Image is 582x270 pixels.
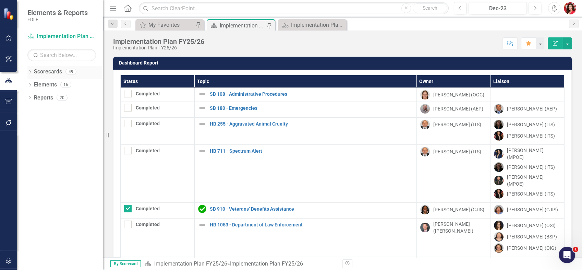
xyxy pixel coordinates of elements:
a: HB 711 - Spectrum Alert [210,149,413,154]
span: By Scorecard [110,260,141,267]
img: Joey Hornsby [420,147,430,156]
img: Elizabeth Martin [494,232,504,242]
img: Not Defined [198,120,206,128]
img: Kate Holmes [420,90,430,99]
a: Reports [34,94,53,102]
img: Joey Hornsby [420,120,430,129]
img: Nicole Howard [494,162,504,172]
a: Implementation Plan FY25/26 [154,260,227,267]
img: Caitlin Dawkins [564,2,576,14]
span: 1 [573,247,578,252]
div: Implementation Plan FY25/26 [113,38,204,45]
a: Elements [34,81,57,89]
div: 20 [57,95,68,101]
a: Implementation Plan FY25/26 [27,33,96,40]
a: SB 180 - Emergencies [210,106,413,111]
td: Double-Click to Edit [121,145,195,203]
a: HB 255 - Aggravated Animal Cruelty [210,121,413,127]
img: Erica Wolaver [494,131,504,141]
button: Search [413,3,447,13]
img: Not Defined [198,147,206,155]
td: Double-Click to Edit [490,145,565,203]
td: Double-Click to Edit [416,203,490,219]
div: [PERSON_NAME] (OGC) [433,91,484,98]
div: [PERSON_NAME] (OSI) [507,222,556,229]
td: Double-Click to Edit Right Click for Context Menu [194,203,416,219]
div: [PERSON_NAME] ([PERSON_NAME]) [433,221,487,234]
img: Nicole Howard [494,120,504,129]
input: Search Below... [27,49,96,61]
td: Double-Click to Edit [121,118,195,145]
img: Abigail Hatcher [494,221,504,230]
div: [PERSON_NAME] (CJIS) [507,206,558,213]
div: 16 [60,82,71,88]
img: John McClellan [494,176,504,185]
div: [PERSON_NAME] (ITS) [433,121,481,128]
img: Not Defined [198,221,206,229]
small: FDLE [27,17,88,22]
div: [PERSON_NAME] (ITS) [507,190,555,197]
div: Implementation Plan FY25/26 [230,260,303,267]
td: Double-Click to Edit [121,203,195,219]
img: Will Grissom [420,223,430,232]
img: Nancy Verhine [494,243,504,253]
td: Double-Click to Edit [121,88,195,102]
div: Dec-23 [471,4,524,13]
td: Double-Click to Edit Right Click for Context Menu [194,118,416,145]
td: Double-Click to Edit Right Click for Context Menu [194,219,416,257]
img: Complete [198,205,206,213]
div: » [144,260,337,268]
a: SB 910 - Veterans’ Benefits Assistance [210,207,413,212]
img: Erica Wolaver [494,189,504,199]
div: My Favorites [148,21,194,29]
td: Double-Click to Edit [416,219,490,257]
td: Double-Click to Edit [416,145,490,203]
td: Double-Click to Edit [416,118,490,145]
td: Double-Click to Edit [490,88,565,102]
div: Implementation Plan FY23/24 [291,21,345,29]
td: Double-Click to Edit [490,118,565,145]
img: Andrew Shedlock [494,104,504,114]
div: [PERSON_NAME] (BSP) [507,233,557,240]
img: Rachel Truxell [494,205,504,214]
div: Implementation Plan FY25/26 [220,21,265,30]
img: Lucy Saunders [420,205,430,214]
span: Search [423,5,437,11]
div: [PERSON_NAME] (ITS) [507,164,555,171]
div: [PERSON_NAME] (MPOE) [507,174,561,187]
span: Elements & Reports [27,9,88,17]
td: Double-Click to Edit Right Click for Context Menu [194,88,416,102]
div: 49 [65,69,76,75]
div: [PERSON_NAME] (AEP) [507,105,557,112]
a: My Favorites [137,21,194,29]
img: Melissa Bujeda [494,149,504,159]
td: Double-Click to Edit [490,102,565,118]
iframe: Intercom live chat [559,247,575,263]
td: Double-Click to Edit [490,203,565,219]
div: [PERSON_NAME] (ITS) [507,132,555,139]
img: Dennis Smith [420,104,430,114]
td: Double-Click to Edit [121,102,195,118]
td: Double-Click to Edit [416,102,490,118]
div: [PERSON_NAME] (CJIS) [433,206,484,213]
td: Double-Click to Edit [490,219,565,257]
a: HB 1053 - Department of Law Enforcement [210,222,413,227]
td: Double-Click to Edit [121,219,195,257]
div: [PERSON_NAME] (ITS) [433,148,481,155]
div: [PERSON_NAME] (MPOE) [507,147,561,161]
td: Double-Click to Edit [416,88,490,102]
img: Not Defined [198,104,206,112]
div: [PERSON_NAME] (ITS) [507,121,555,128]
td: Double-Click to Edit Right Click for Context Menu [194,102,416,118]
div: [PERSON_NAME] (OIG) [507,245,556,251]
img: Not Defined [198,90,206,98]
input: Search ClearPoint... [139,2,449,14]
a: Implementation Plan FY23/24 [280,21,345,29]
a: Scorecards [34,68,62,76]
button: Dec-23 [469,2,527,14]
h3: Dashboard Report [119,60,568,66]
a: SB 108 - Administrative Procedures [210,92,413,97]
div: [PERSON_NAME] (AEP) [433,105,483,112]
td: Double-Click to Edit Right Click for Context Menu [194,145,416,203]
